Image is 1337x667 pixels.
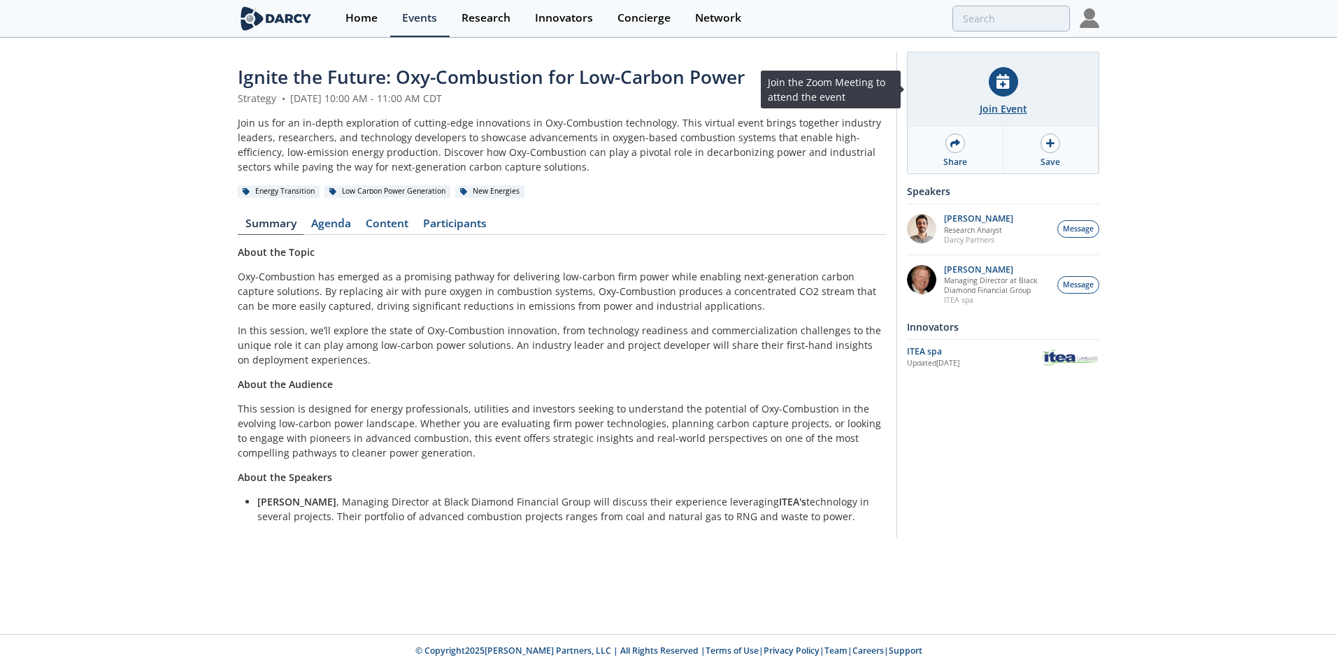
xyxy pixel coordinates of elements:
[907,179,1099,203] div: Speakers
[980,101,1027,116] div: Join Event
[695,13,741,24] div: Network
[706,645,759,657] a: Terms of Use
[1063,280,1094,291] span: Message
[779,495,806,508] strong: ITEA's
[455,185,524,198] div: New Energies
[944,295,1050,305] p: ITEA spa
[907,345,1099,369] a: ITEA spa Updated[DATE] ITEA spa
[852,645,884,657] a: Careers
[358,218,415,235] a: Content
[1057,220,1099,238] button: Message
[257,495,336,508] strong: [PERSON_NAME]
[238,115,887,174] div: Join us for an in-depth exploration of cutting-edge innovations in Oxy-Combustion technology. Thi...
[944,235,1013,245] p: Darcy Partners
[238,401,887,460] p: This session is designed for energy professionals, utilities and investors seeking to understand ...
[907,315,1099,339] div: Innovators
[1041,347,1099,368] img: ITEA spa
[238,218,303,235] a: Summary
[151,645,1186,657] p: © Copyright 2025 [PERSON_NAME] Partners, LLC | All Rights Reserved | | | | |
[238,64,745,89] span: Ignite the Future: Oxy-Combustion for Low-Carbon Power
[238,323,887,367] p: In this session, we’ll explore the state of Oxy-Combustion innovation, from technology readiness ...
[617,13,671,24] div: Concierge
[238,245,315,259] strong: About the Topic
[257,494,877,524] li: , Managing Director at Black Diamond Financial Group will discuss their experience leveraging tec...
[415,218,494,235] a: Participants
[238,6,314,31] img: logo-wide.svg
[907,345,1041,358] div: ITEA spa
[279,92,287,105] span: •
[907,265,936,294] img: 5c882eca-8b14-43be-9dc2-518e113e9a37
[907,358,1041,369] div: Updated [DATE]
[402,13,437,24] div: Events
[889,645,922,657] a: Support
[944,225,1013,235] p: Research Analyst
[944,265,1050,275] p: [PERSON_NAME]
[1057,276,1099,294] button: Message
[238,185,320,198] div: Energy Transition
[1063,224,1094,235] span: Message
[944,214,1013,224] p: [PERSON_NAME]
[238,269,887,313] p: Oxy-Combustion has emerged as a promising pathway for delivering low-carbon firm power while enab...
[462,13,510,24] div: Research
[238,471,332,484] strong: About the Speakers
[238,91,887,106] div: Strategy [DATE] 10:00 AM - 11:00 AM CDT
[535,13,593,24] div: Innovators
[824,645,848,657] a: Team
[238,378,333,391] strong: About the Audience
[952,6,1070,31] input: Advanced Search
[1041,156,1060,168] div: Save
[944,275,1050,295] p: Managing Director at Black Diamond Financial Group
[303,218,358,235] a: Agenda
[324,185,450,198] div: Low Carbon Power Generation
[907,214,936,243] img: e78dc165-e339-43be-b819-6f39ce58aec6
[943,156,967,168] div: Share
[764,645,820,657] a: Privacy Policy
[345,13,378,24] div: Home
[1080,8,1099,28] img: Profile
